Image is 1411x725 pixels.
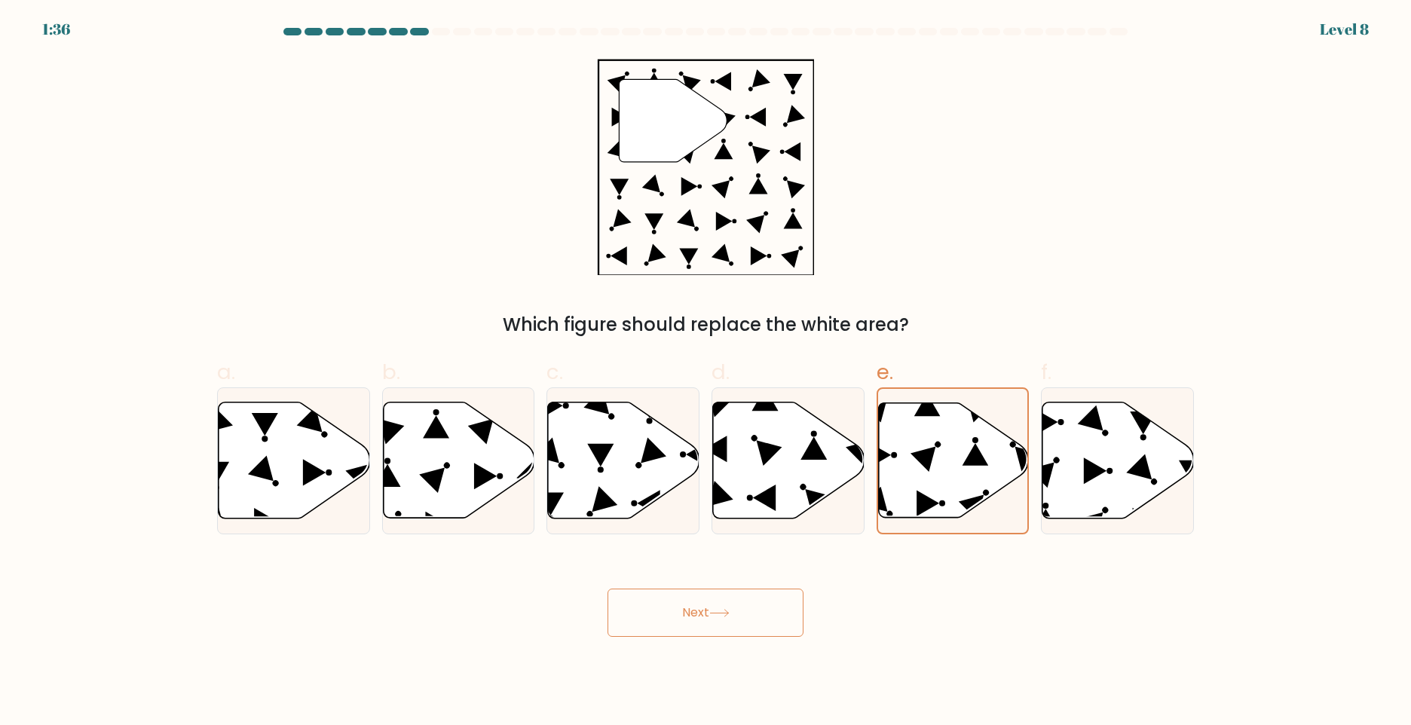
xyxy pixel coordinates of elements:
span: b. [382,357,400,387]
span: f. [1041,357,1051,387]
span: e. [877,357,893,387]
div: Level 8 [1320,18,1369,41]
div: 1:36 [42,18,70,41]
span: a. [217,357,235,387]
button: Next [608,589,803,637]
span: c. [546,357,563,387]
span: d. [712,357,730,387]
div: Which figure should replace the white area? [226,311,1185,338]
g: " [619,79,727,162]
